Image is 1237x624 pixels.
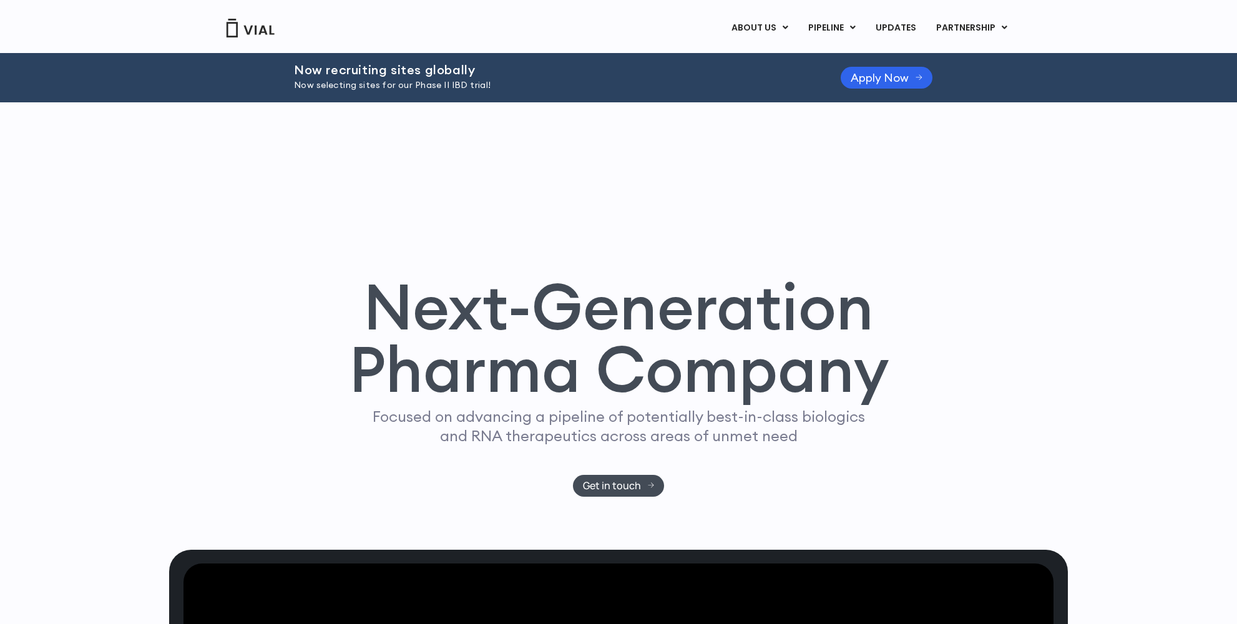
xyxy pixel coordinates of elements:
[841,67,932,89] a: Apply Now
[294,63,809,77] h2: Now recruiting sites globally
[225,19,275,37] img: Vial Logo
[851,73,909,82] span: Apply Now
[583,481,641,490] span: Get in touch
[573,475,665,497] a: Get in touch
[721,17,798,39] a: ABOUT USMenu Toggle
[348,275,889,401] h1: Next-Generation Pharma Company
[294,79,809,92] p: Now selecting sites for our Phase II IBD trial!
[367,407,870,446] p: Focused on advancing a pipeline of potentially best-in-class biologics and RNA therapeutics acros...
[798,17,865,39] a: PIPELINEMenu Toggle
[926,17,1017,39] a: PARTNERSHIPMenu Toggle
[866,17,926,39] a: UPDATES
